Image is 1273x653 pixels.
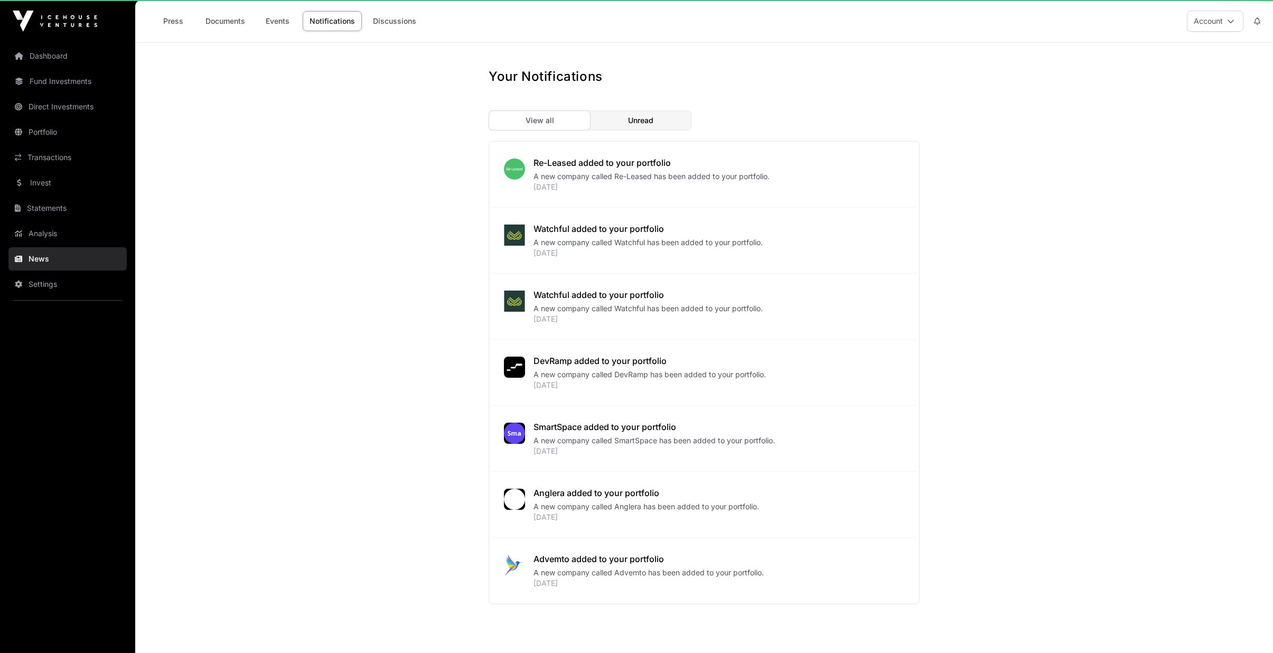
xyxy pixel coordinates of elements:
[8,120,127,144] a: Portfolio
[303,11,362,31] a: Notifications
[489,406,919,472] a: SmartSpace added to your portfolioA new company called SmartSpace has been added to your portfoli...
[628,115,653,126] span: Unread
[8,171,127,194] a: Invest
[504,357,525,378] img: SVGs_DevRamp.svg
[1187,11,1243,32] button: Account
[533,314,900,324] div: [DATE]
[489,208,919,274] a: Watchful added to your portfolioA new company called Watchful has been added to your portfolio.[D...
[489,538,919,604] a: Advemto added to your portfolioA new company called Advemto has been added to your portfolio.[DATE]
[366,11,423,31] a: Discussions
[199,11,252,31] a: Documents
[1220,602,1273,653] iframe: Chat Widget
[533,421,900,433] div: SmartSpace added to your portfolio
[152,11,194,31] a: Press
[8,273,127,296] a: Settings
[8,222,127,245] a: Analysis
[504,489,525,510] img: anglera402.png
[533,487,900,499] div: Anglera added to your portfolio
[533,156,900,169] div: Re-Leased added to your portfolio
[13,11,97,32] img: Icehouse Ventures Logo
[533,237,900,248] div: A new company called Watchful has been added to your portfolio.
[489,142,919,208] a: Re-Leased added to your portfolioA new company called Re-Leased has been added to your portfolio....
[504,225,525,246] img: watchful_ai_logo.jpeg
[533,288,900,301] div: Watchful added to your portfolio
[489,274,919,340] a: Watchful added to your portfolioA new company called Watchful has been added to your portfolio.[D...
[533,380,900,390] div: [DATE]
[504,423,525,444] img: smartspace398.png
[8,146,127,169] a: Transactions
[489,68,603,85] h1: Your Notifications
[533,501,900,512] div: A new company called Anglera has been added to your portfolio.
[533,222,900,235] div: Watchful added to your portfolio
[8,44,127,68] a: Dashboard
[533,567,900,578] div: A new company called Advemto has been added to your portfolio.
[533,303,900,314] div: A new company called Watchful has been added to your portfolio.
[8,70,127,93] a: Fund Investments
[8,95,127,118] a: Direct Investments
[489,472,919,538] a: Anglera added to your portfolioA new company called Anglera has been added to your portfolio.[DATE]
[8,247,127,270] a: News
[8,197,127,220] a: Statements
[533,355,900,367] div: DevRamp added to your portfolio
[533,578,900,589] div: [DATE]
[533,369,900,380] div: A new company called DevRamp has been added to your portfolio.
[504,291,525,312] img: watchful_ai_logo.jpeg
[533,171,900,182] div: A new company called Re-Leased has been added to your portfolio.
[504,555,525,576] img: 1653601112585.jpeg
[489,340,919,406] a: DevRamp added to your portfolioA new company called DevRamp has been added to your portfolio.[DATE]
[504,158,525,180] img: download.png
[533,553,900,565] div: Advemto added to your portfolio
[533,248,900,258] div: [DATE]
[533,446,900,456] div: [DATE]
[533,512,900,523] div: [DATE]
[256,11,298,31] a: Events
[533,435,900,446] div: A new company called SmartSpace has been added to your portfolio.
[533,182,900,192] div: [DATE]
